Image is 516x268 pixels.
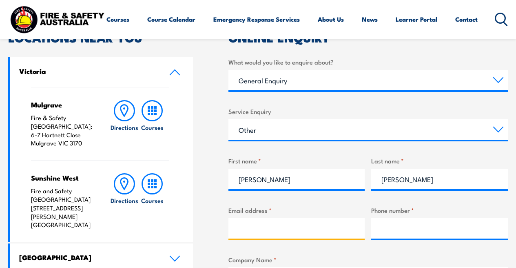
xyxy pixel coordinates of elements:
a: About Us [318,9,344,29]
h6: Courses [141,123,164,132]
label: First name [228,156,365,165]
label: Phone number [371,205,508,215]
h4: Mulgrave [31,100,95,109]
a: Emergency Response Services [213,9,300,29]
a: Contact [455,9,478,29]
h4: [GEOGRAPHIC_DATA] [19,253,157,262]
a: Directions [111,173,138,229]
h4: Sunshine West [31,173,95,182]
h4: Victoria [19,67,157,76]
a: Victoria [10,57,193,87]
h6: Courses [141,196,164,205]
label: Email address [228,205,365,215]
label: What would you like to enquire about? [228,57,508,67]
label: Company Name [228,255,508,264]
h2: LOCATIONS NEAR YOU [8,32,193,42]
label: Service Enquiry [228,107,508,116]
a: Courses [138,173,166,229]
h6: Directions [111,123,138,132]
a: Course Calendar [147,9,195,29]
label: Last name [371,156,508,165]
a: Courses [106,9,129,29]
p: Fire and Safety [GEOGRAPHIC_DATA] [STREET_ADDRESS][PERSON_NAME] [GEOGRAPHIC_DATA] [31,187,95,229]
a: News [362,9,378,29]
a: Directions [111,100,138,147]
h2: ONLINE ENQUIRY [228,32,508,42]
a: Learner Portal [396,9,437,29]
p: Fire & Safety [GEOGRAPHIC_DATA]: 6-7 Hartnett Close Mulgrave VIC 3170 [31,114,95,147]
a: Courses [138,100,166,147]
h6: Directions [111,196,138,205]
